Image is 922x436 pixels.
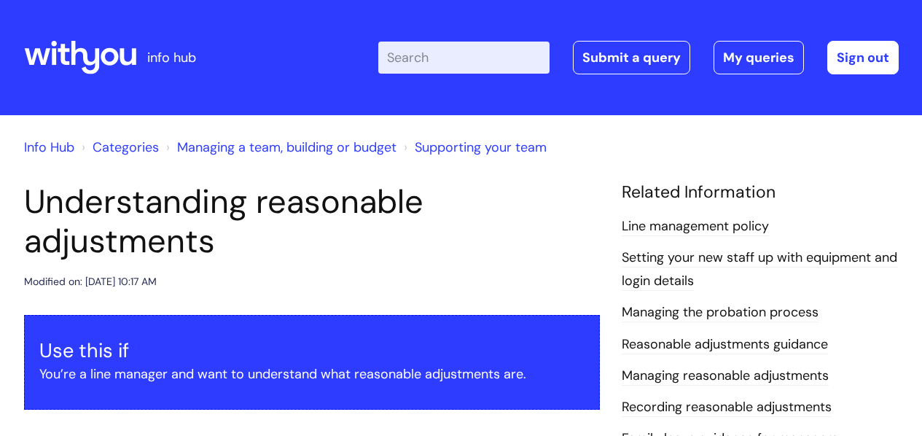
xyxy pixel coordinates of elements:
[147,46,196,69] p: info hub
[78,136,159,159] li: Solution home
[573,41,690,74] a: Submit a query
[24,139,74,156] a: Info Hub
[163,136,396,159] li: Managing a team, building or budget
[827,41,899,74] a: Sign out
[400,136,547,159] li: Supporting your team
[622,398,832,417] a: Recording reasonable adjustments
[39,339,585,362] h3: Use this if
[622,303,819,322] a: Managing the probation process
[24,182,600,261] h1: Understanding reasonable adjustments
[378,42,550,74] input: Search
[622,367,829,386] a: Managing reasonable adjustments
[93,139,159,156] a: Categories
[622,249,897,291] a: Setting your new staff up with equipment and login details
[39,362,585,386] p: You’re a line manager and want to understand what reasonable adjustments are.
[622,182,899,203] h4: Related Information
[378,41,899,74] div: | -
[622,217,769,236] a: Line management policy
[415,139,547,156] a: Supporting your team
[177,139,396,156] a: Managing a team, building or budget
[714,41,804,74] a: My queries
[24,273,157,291] div: Modified on: [DATE] 10:17 AM
[622,335,828,354] a: Reasonable adjustments guidance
